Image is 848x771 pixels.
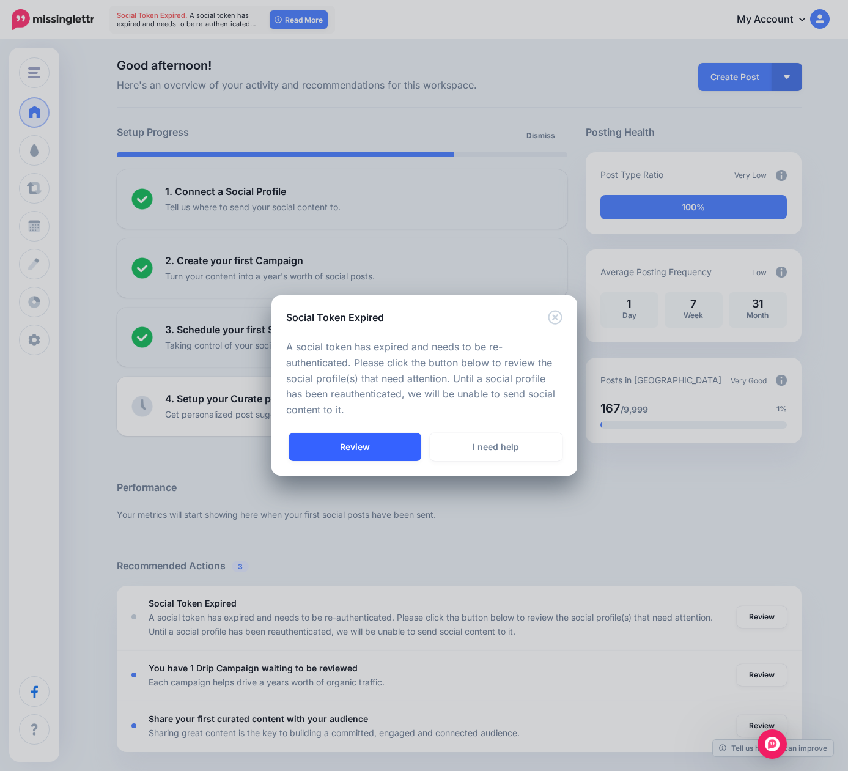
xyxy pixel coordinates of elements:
div: Open Intercom Messenger [758,729,787,759]
a: I need help [430,433,562,461]
h5: Social Token Expired [286,310,384,325]
p: A social token has expired and needs to be re-authenticated. Please click the button below to rev... [286,339,562,419]
a: Review [289,433,421,461]
button: Close [548,310,562,325]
